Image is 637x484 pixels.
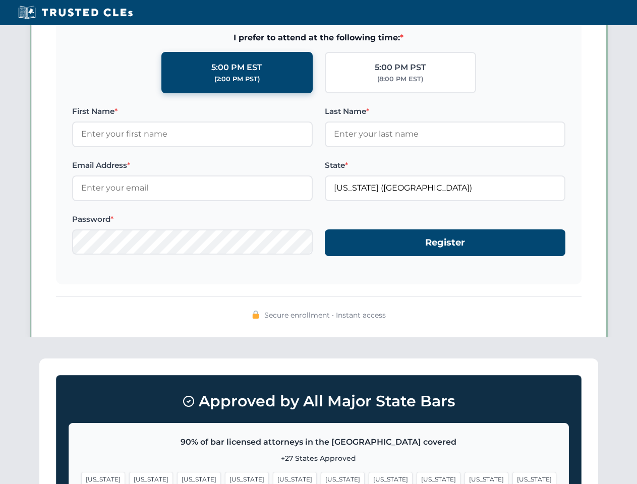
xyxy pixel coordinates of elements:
[325,105,565,117] label: Last Name
[72,159,313,171] label: Email Address
[325,159,565,171] label: State
[325,229,565,256] button: Register
[72,122,313,147] input: Enter your first name
[214,74,260,84] div: (2:00 PM PST)
[81,436,556,449] p: 90% of bar licensed attorneys in the [GEOGRAPHIC_DATA] covered
[211,61,262,74] div: 5:00 PM EST
[72,175,313,201] input: Enter your email
[72,31,565,44] span: I prefer to attend at the following time:
[377,74,423,84] div: (8:00 PM EST)
[325,175,565,201] input: Florida (FL)
[325,122,565,147] input: Enter your last name
[69,388,569,415] h3: Approved by All Major State Bars
[15,5,136,20] img: Trusted CLEs
[264,310,386,321] span: Secure enrollment • Instant access
[81,453,556,464] p: +27 States Approved
[72,105,313,117] label: First Name
[72,213,313,225] label: Password
[375,61,426,74] div: 5:00 PM PST
[252,311,260,319] img: 🔒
